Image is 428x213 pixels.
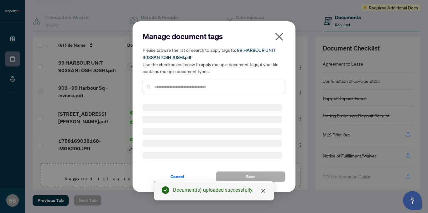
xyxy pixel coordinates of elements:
h2: Manage document tags [143,31,285,41]
a: Close [260,187,267,194]
button: Open asap [403,191,422,210]
span: check-circle [162,186,169,194]
button: Cancel [143,171,212,182]
span: close [274,32,284,42]
span: close [261,188,266,193]
span: Cancel [170,172,184,182]
button: Save [216,171,285,182]
div: Document(s) uploaded successfully. [173,186,266,194]
h5: Please browse the list or search to apply tags to: Use the checkboxes below to apply multiple doc... [143,46,285,75]
span: 99 HARBOUR UNIT 903SANTOSH JOSHI.pdf [143,47,276,60]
